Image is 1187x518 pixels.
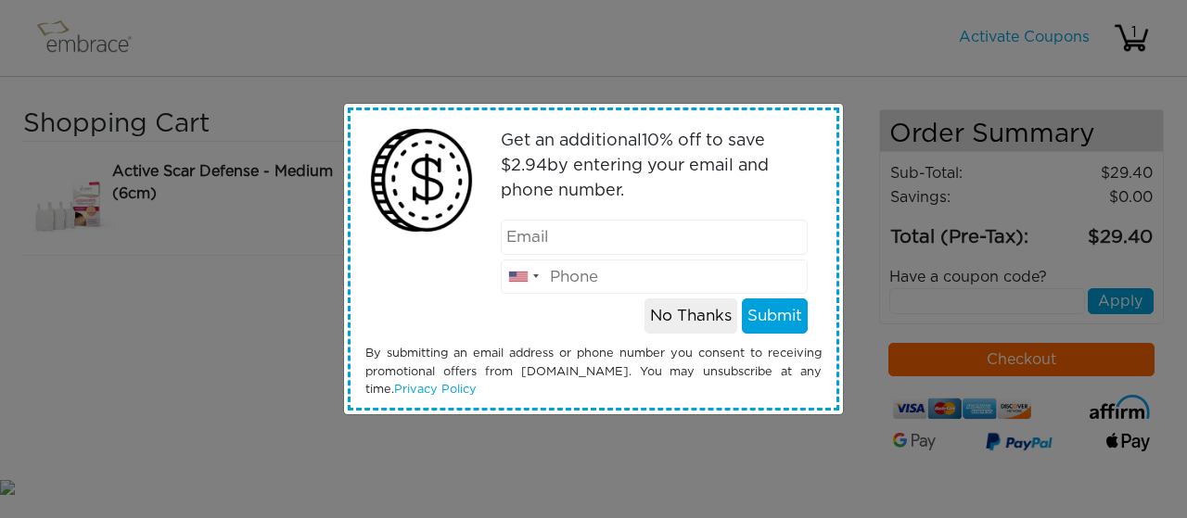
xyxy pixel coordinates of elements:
[361,120,482,241] img: money2.png
[351,345,836,398] div: By submitting an email address or phone number you consent to receiving promotional offers from [...
[511,158,547,174] span: 2.94
[394,384,477,396] a: Privacy Policy
[501,129,809,204] p: Get an additional % off to save $ by entering your email and phone number.
[501,259,809,295] input: Phone
[502,260,544,294] div: United States: +1
[501,220,809,255] input: Email
[642,133,659,149] span: 10
[742,298,808,334] button: Submit
[645,298,737,334] button: No Thanks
